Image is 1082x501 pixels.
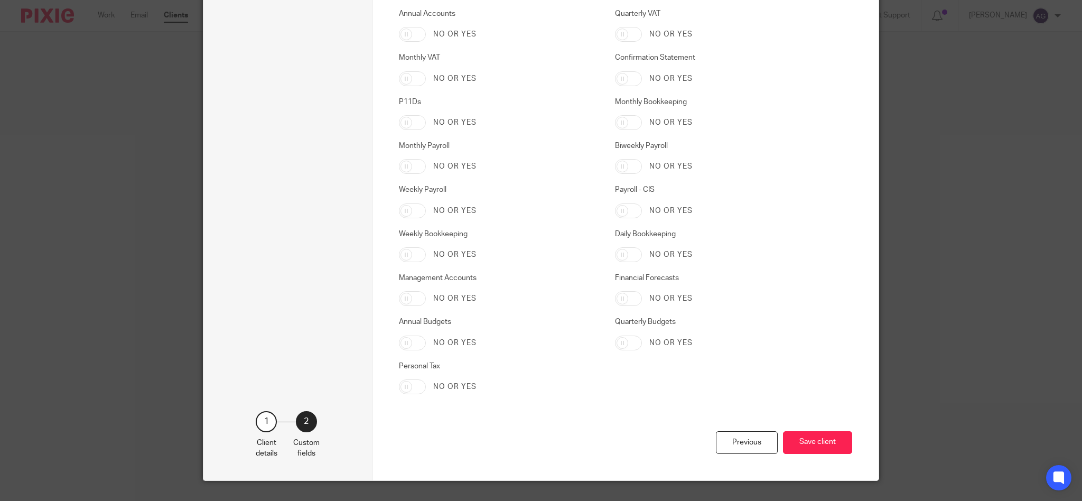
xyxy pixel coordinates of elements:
label: Daily Bookkeeping [615,229,815,239]
label: No or yes [649,206,693,216]
label: No or yes [433,338,477,348]
label: Monthly Bookkeeping [615,97,815,107]
label: Annual Accounts [399,8,599,19]
label: No or yes [433,382,477,392]
label: No or yes [649,73,693,84]
label: No or yes [649,338,693,348]
label: P11Ds [399,97,599,107]
label: Quarterly Budgets [615,317,815,327]
p: Client details [256,438,277,459]
label: Quarterly VAT [615,8,815,19]
label: No or yes [433,73,477,84]
label: Monthly Payroll [399,141,599,151]
label: Monthly VAT [399,52,599,63]
label: No or yes [433,117,477,128]
div: Previous [716,431,778,454]
label: No or yes [433,29,477,40]
label: Weekly Payroll [399,184,599,195]
label: No or yes [649,161,693,172]
p: Custom fields [293,438,320,459]
label: Financial Forecasts [615,273,815,283]
label: No or yes [649,293,693,304]
div: 1 [256,411,277,432]
label: No or yes [433,161,477,172]
label: No or yes [649,29,693,40]
label: No or yes [649,117,693,128]
label: Personal Tax [399,361,599,372]
label: No or yes [433,249,477,260]
label: Management Accounts [399,273,599,283]
label: Weekly Bookkeeping [399,229,599,239]
label: Biweekly Payroll [615,141,815,151]
div: 2 [296,411,317,432]
label: No or yes [433,206,477,216]
label: No or yes [433,293,477,304]
label: No or yes [649,249,693,260]
label: Confirmation Statement [615,52,815,63]
label: Payroll - CIS [615,184,815,195]
label: Annual Budgets [399,317,599,327]
button: Save client [783,431,852,454]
